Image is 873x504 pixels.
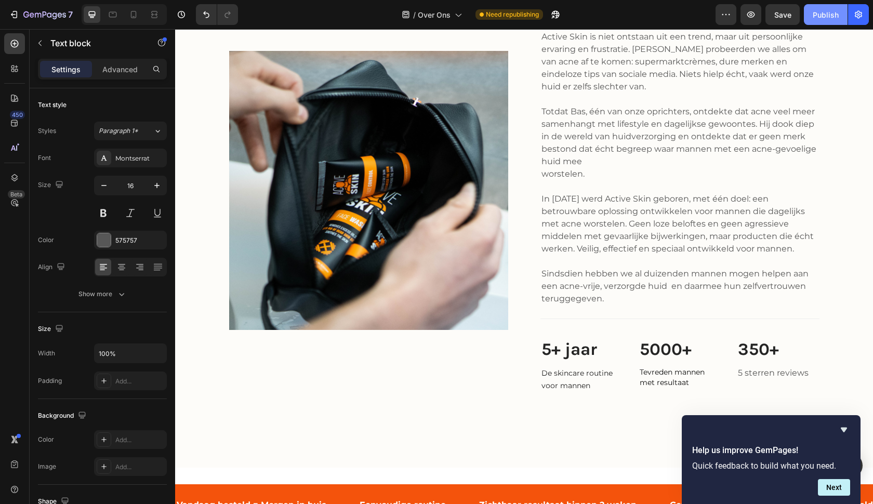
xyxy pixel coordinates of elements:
[4,4,77,25] button: 7
[418,9,451,20] span: Over Ons
[366,76,643,139] p: Totdat Bas, één van onze oprichters, ontdekte dat acne veel meer samenhangt met lifestyle en dage...
[115,154,164,163] div: Montserrat
[99,126,138,136] span: Paragraph 1*
[38,435,54,444] div: Color
[465,338,530,359] span: Tevreden mannen met resultaat
[366,164,643,226] p: In [DATE] werd Active Skin geboren, met één doel: een betrouwbare oplossing ontwikkelen voor mann...
[38,376,62,386] div: Padding
[8,190,25,198] div: Beta
[102,64,138,75] p: Advanced
[818,479,850,496] button: Next question
[304,471,461,481] span: Zichtbaar resultaat binnen 2 weken
[184,469,271,484] p: Eenvoudige routine
[38,462,56,471] div: Image
[95,344,166,363] input: Auto
[365,307,448,335] h2: 5+ jaar
[692,423,850,496] div: Help us improve GemPages!
[624,471,774,481] span: Vandaag besteld = Morgen in huis
[413,9,416,20] span: /
[535,471,591,481] a: Mens Health
[804,4,848,25] button: Publish
[562,307,644,335] h2: 350+
[765,4,800,25] button: Save
[38,260,67,274] div: Align
[38,285,167,303] button: Show more
[495,471,535,481] span: Gezien in
[38,100,67,110] div: Text style
[366,238,643,276] p: Sindsdien hebben we al duizenden mannen mogen helpen aan een acne-vrije, verzorgde huid en daarme...
[115,236,164,245] div: 575757
[50,37,139,49] p: Text block
[115,377,164,386] div: Add...
[464,307,546,335] h2: 5000+
[813,9,839,20] div: Publish
[38,322,65,336] div: Size
[175,29,873,504] iframe: Design area
[38,349,55,358] div: Width
[2,471,151,481] span: Vandaag besteld = Morgen in huis
[38,126,56,136] div: Styles
[366,139,643,151] p: worstelen.
[692,444,850,457] h2: Help us improve GemPages!
[94,122,167,140] button: Paragraph 1*
[196,4,238,25] div: Undo/Redo
[10,111,25,119] div: 450
[774,10,791,19] span: Save
[486,10,539,19] span: Need republishing
[115,462,164,472] div: Add...
[38,235,54,245] div: Color
[563,338,643,350] p: 5 sterren reviews
[38,178,65,192] div: Size
[68,8,73,21] p: 7
[38,153,51,163] div: Font
[115,435,164,445] div: Add...
[78,289,127,299] div: Show more
[838,423,850,436] button: Hide survey
[38,409,88,423] div: Background
[366,339,438,361] span: De skincare routine voor mannen
[51,64,81,75] p: Settings
[692,461,850,471] p: Quick feedback to build what you need.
